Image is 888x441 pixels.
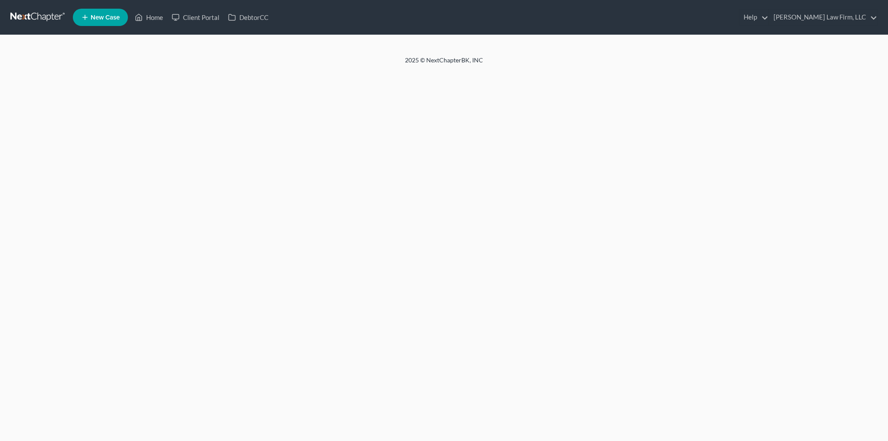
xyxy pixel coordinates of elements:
[224,10,273,25] a: DebtorCC
[73,9,128,26] new-legal-case-button: New Case
[131,10,167,25] a: Home
[167,10,224,25] a: Client Portal
[769,10,877,25] a: [PERSON_NAME] Law Firm, LLC
[197,56,691,71] div: 2025 © NextChapterBK, INC
[739,10,768,25] a: Help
